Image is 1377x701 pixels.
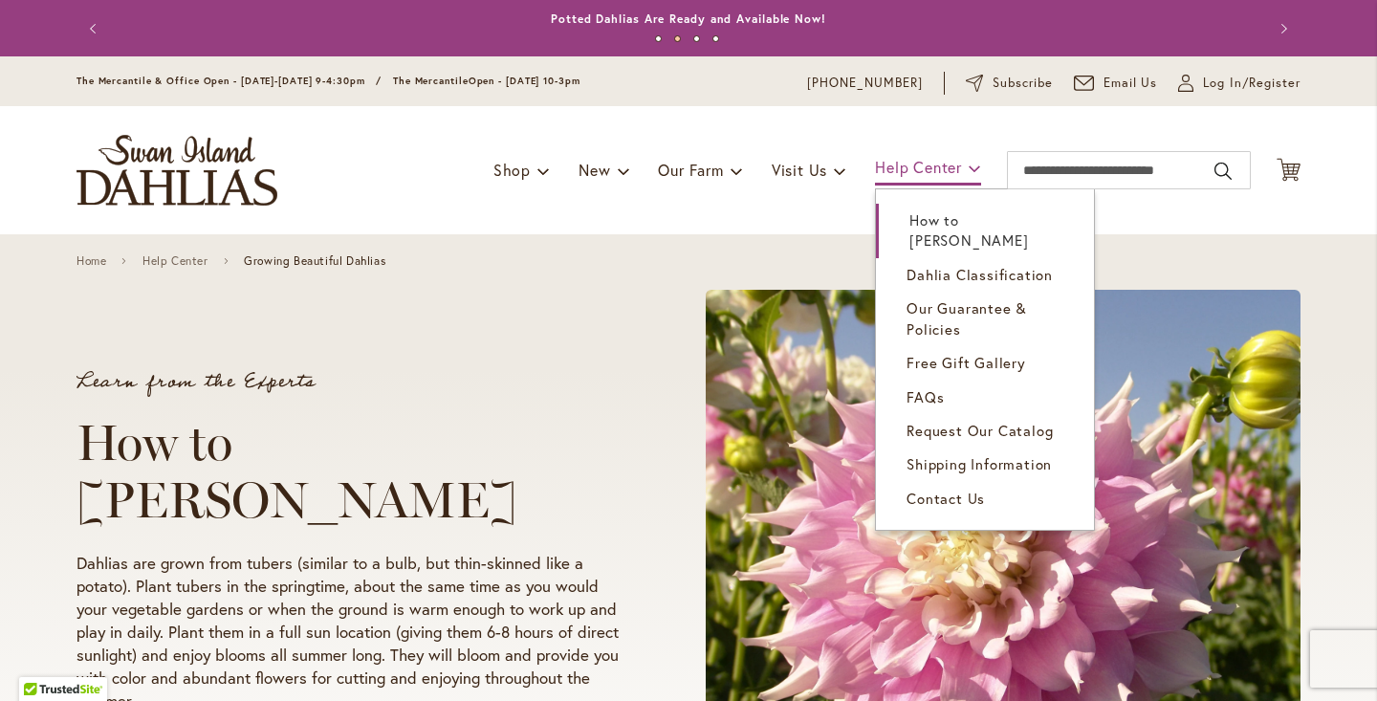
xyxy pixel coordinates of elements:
h1: How to [PERSON_NAME] [76,414,633,529]
button: 1 of 4 [655,35,662,42]
span: The Mercantile & Office Open - [DATE]-[DATE] 9-4:30pm / The Mercantile [76,75,469,87]
button: Next [1262,10,1300,48]
button: 4 of 4 [712,35,719,42]
a: [PHONE_NUMBER] [807,74,923,93]
a: Potted Dahlias Are Ready and Available Now! [551,11,826,26]
button: 3 of 4 [693,35,700,42]
span: Email Us [1104,74,1158,93]
span: How to [PERSON_NAME] [909,210,1028,250]
a: Help Center [142,254,208,268]
span: Our Guarantee & Policies [907,298,1027,338]
a: Email Us [1074,74,1158,93]
span: Request Our Catalog [907,421,1053,440]
a: Log In/Register [1178,74,1300,93]
a: Subscribe [966,74,1053,93]
span: Dahlia Classification [907,265,1053,284]
span: Visit Us [772,160,827,180]
span: New [579,160,610,180]
span: Our Farm [658,160,723,180]
a: Home [76,254,106,268]
span: Subscribe [993,74,1053,93]
span: Contact Us [907,489,985,508]
span: Help Center [875,157,962,177]
span: Open - [DATE] 10-3pm [469,75,580,87]
button: 2 of 4 [674,35,681,42]
button: Previous [76,10,115,48]
span: FAQs [907,387,944,406]
p: Learn from the Experts [76,372,633,391]
a: store logo [76,135,277,206]
span: Shop [493,160,531,180]
span: Free Gift Gallery [907,353,1026,372]
span: Shipping Information [907,454,1052,473]
span: Growing Beautiful Dahlias [244,254,385,268]
span: Log In/Register [1203,74,1300,93]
